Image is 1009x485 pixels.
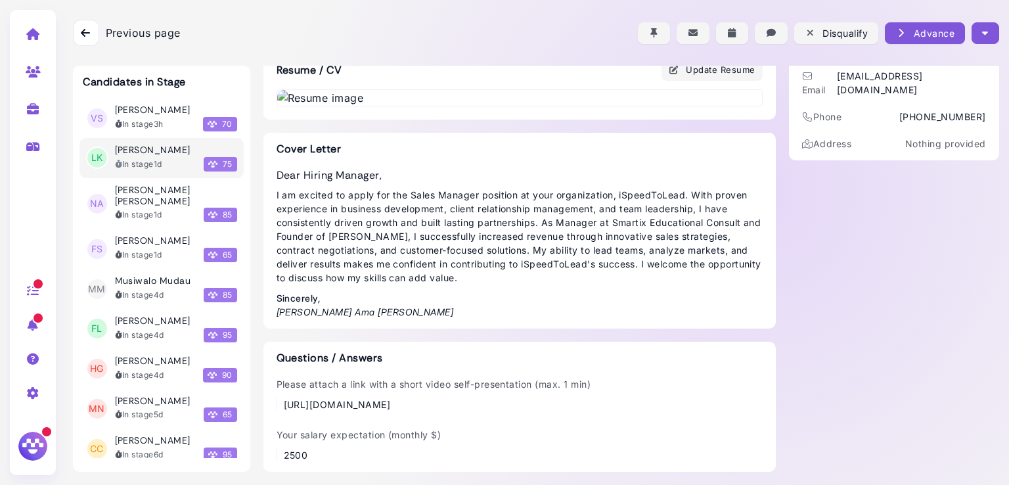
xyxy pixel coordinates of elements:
time: 2025-08-22T15:08:08.870Z [154,330,164,340]
time: 2025-08-22T17:34:33.060Z [154,290,164,300]
h3: [PERSON_NAME] [115,356,191,367]
span: 85 [204,288,237,302]
h2: Dear Hiring Manager, [277,169,763,181]
p: I am excited to apply for the Sales Manager position at your organization, iSpeedToLead. With pro... [277,188,763,285]
time: 2025-08-22T10:34:50.722Z [154,370,164,380]
em: [PERSON_NAME] Ama [PERSON_NAME] [277,306,454,317]
img: Megan Score [208,371,217,380]
time: 2025-08-25T21:45:47.360Z [154,210,162,219]
div: Email [802,69,834,97]
div: Please attach a link with a short video self-presentation (max. 1 min) [277,377,591,411]
div: [EMAIL_ADDRESS][DOMAIN_NAME] [837,69,986,97]
div: Your salary expectation (monthly $) [277,428,441,462]
h3: Candidates in Stage [83,76,186,88]
img: Megan Score [208,160,217,169]
div: [PHONE_NUMBER] [899,110,986,124]
span: FS [87,239,107,259]
p: Nothing provided [905,137,986,150]
div: In stage [115,118,164,130]
img: Megan [16,430,49,463]
span: 65 [204,248,237,262]
span: MM [87,279,107,299]
img: Megan Score [208,250,217,260]
div: [URL][DOMAIN_NAME] [284,398,591,411]
h3: [PERSON_NAME] [115,396,191,407]
span: 70 [203,117,237,131]
div: In stage [115,249,162,261]
span: HG [87,359,107,379]
h3: [PERSON_NAME] [115,104,191,116]
div: In stage [115,158,162,170]
button: Advance [885,22,965,44]
h3: [PERSON_NAME] [115,315,191,327]
div: Advance [895,26,954,40]
div: In stage [115,329,164,341]
h3: [PERSON_NAME] [115,145,191,156]
img: Megan Score [208,410,217,419]
span: Previous page [106,25,181,41]
img: Megan Score [208,290,217,300]
img: Megan Score [208,450,217,459]
a: Previous page [73,20,181,46]
div: In stage [115,369,164,381]
time: 2025-08-21T09:16:14.842Z [154,450,164,459]
span: 95 [204,448,237,462]
div: In stage [115,449,164,461]
div: In stage [115,209,162,221]
button: Disqualify [794,22,878,44]
h3: [PERSON_NAME] [115,435,191,446]
h3: Questions / Answers [277,352,763,364]
span: 75 [204,157,237,172]
div: Phone [802,110,842,124]
span: 90 [203,368,237,382]
span: NA [87,194,107,214]
img: Megan Score [208,210,217,219]
div: Disqualify [805,26,868,40]
time: 2025-08-25T22:13:35.800Z [154,159,162,169]
span: FL [87,319,107,338]
span: cc [87,439,107,459]
h3: [PERSON_NAME] [115,235,191,246]
img: Resume image [277,90,762,106]
span: 65 [204,407,237,422]
time: 2025-08-21T14:00:24.973Z [154,409,164,419]
div: In stage [115,289,164,301]
time: 2025-08-25T21:17:33.999Z [154,250,162,260]
div: 2500 [284,448,441,462]
span: VS [87,108,107,128]
span: 95 [204,328,237,342]
div: In stage [115,409,164,421]
h3: Cover Letter [277,143,763,155]
strong: Sincerely, [277,292,321,304]
img: Megan Score [208,120,217,129]
time: 2025-08-27T05:54:01.513Z [154,119,164,129]
span: 85 [204,208,237,222]
span: MN [87,399,107,419]
div: Address [802,137,852,150]
h3: Musiwalo Mudau [115,275,191,287]
h3: [PERSON_NAME] [PERSON_NAME] [115,185,237,207]
span: LK [87,148,107,168]
img: Megan Score [208,331,217,340]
